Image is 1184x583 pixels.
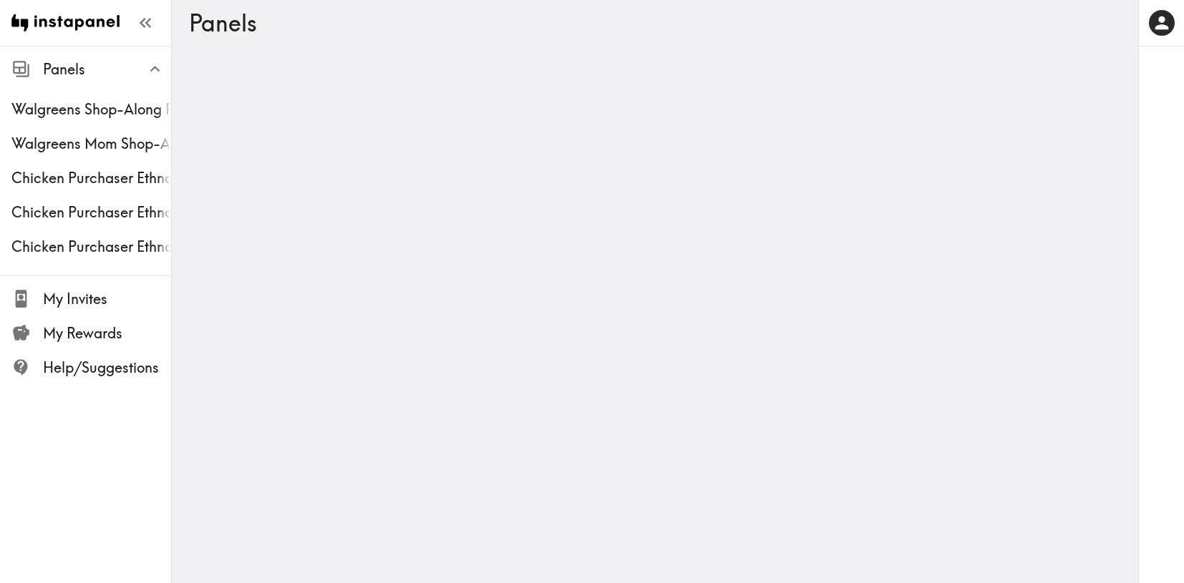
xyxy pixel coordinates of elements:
span: Chicken Purchaser Ethnography & Shop Along Part 2 [11,202,171,222]
span: Walgreens Mom Shop-Along [11,134,171,154]
span: Chicken Purchaser Ethnography & Shop Along SOW [11,237,171,257]
span: Panels [43,59,171,79]
span: Help/Suggestions [43,358,171,378]
span: Chicken Purchaser Ethnography & Shop Along Part 1 [11,168,171,188]
span: My Invites [43,289,171,309]
h3: Panels [189,9,1110,36]
span: My Rewards [43,323,171,343]
span: Walgreens Shop-Along Phase 2 [11,99,171,119]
